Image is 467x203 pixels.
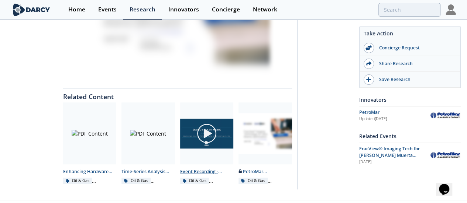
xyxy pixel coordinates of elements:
[121,168,175,175] div: Time-Series Analysis and Advanced Process Control - Innovator Landscape
[68,7,85,13] div: Home
[253,7,277,13] div: Network
[374,60,457,67] div: Share Research
[374,76,457,83] div: Save Research
[119,102,178,184] a: PDF Content Time-Series Analysis and Advanced Process Control - Innovator Landscape Oil & Gas
[121,178,151,184] div: Oil & Gas
[446,4,456,15] img: Profile
[130,7,155,13] div: Research
[359,116,430,122] div: Updated [DATE]
[196,123,217,144] img: play-chapters-gray.svg
[359,109,461,122] a: PetroMar Updated[DATE] PetroMar
[359,93,461,106] div: Innovators
[61,102,119,184] a: PDF Content Enhancing Hardware Reliability in Drilling Operations - Technology Landscape Oil & Gas
[430,111,461,120] img: PetroMar
[360,29,460,40] div: Take Action
[238,168,292,175] div: PetroMar Presentation: FracView® Imaging for Wellbore Insight
[238,178,268,184] div: Oil & Gas
[359,146,461,165] a: FracView® Imaging Tech for [PERSON_NAME] Muerta Optimization [DATE] PetroMar
[180,168,234,175] div: Event Recording - FracView® Imaging Tech for [PERSON_NAME] Muerta Optimization
[430,151,461,160] img: PetroMar
[378,3,440,17] input: Advanced Search
[236,102,295,184] a: PetroMar Presentation: FracView® Imaging for Wellbore Insight preview PetroMar Presentation: Frac...
[359,159,425,165] div: [DATE]
[63,88,292,100] div: Related Content
[374,45,457,51] div: Concierge Request
[178,102,236,184] a: Video Content Event Recording - FracView® Imaging Tech for [PERSON_NAME] Muerta Optimization Oil ...
[63,168,117,175] div: Enhancing Hardware Reliability in Drilling Operations - Technology Landscape
[359,130,461,143] div: Related Events
[63,178,92,184] div: Oil & Gas
[98,7,117,13] div: Events
[359,146,420,165] span: FracView® Imaging Tech for [PERSON_NAME] Muerta Optimization
[359,109,430,116] div: PetroMar
[11,3,52,16] img: logo-wide.svg
[180,178,209,184] div: Oil & Gas
[212,7,240,13] div: Concierge
[436,174,460,196] iframe: chat widget
[168,7,199,13] div: Innovators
